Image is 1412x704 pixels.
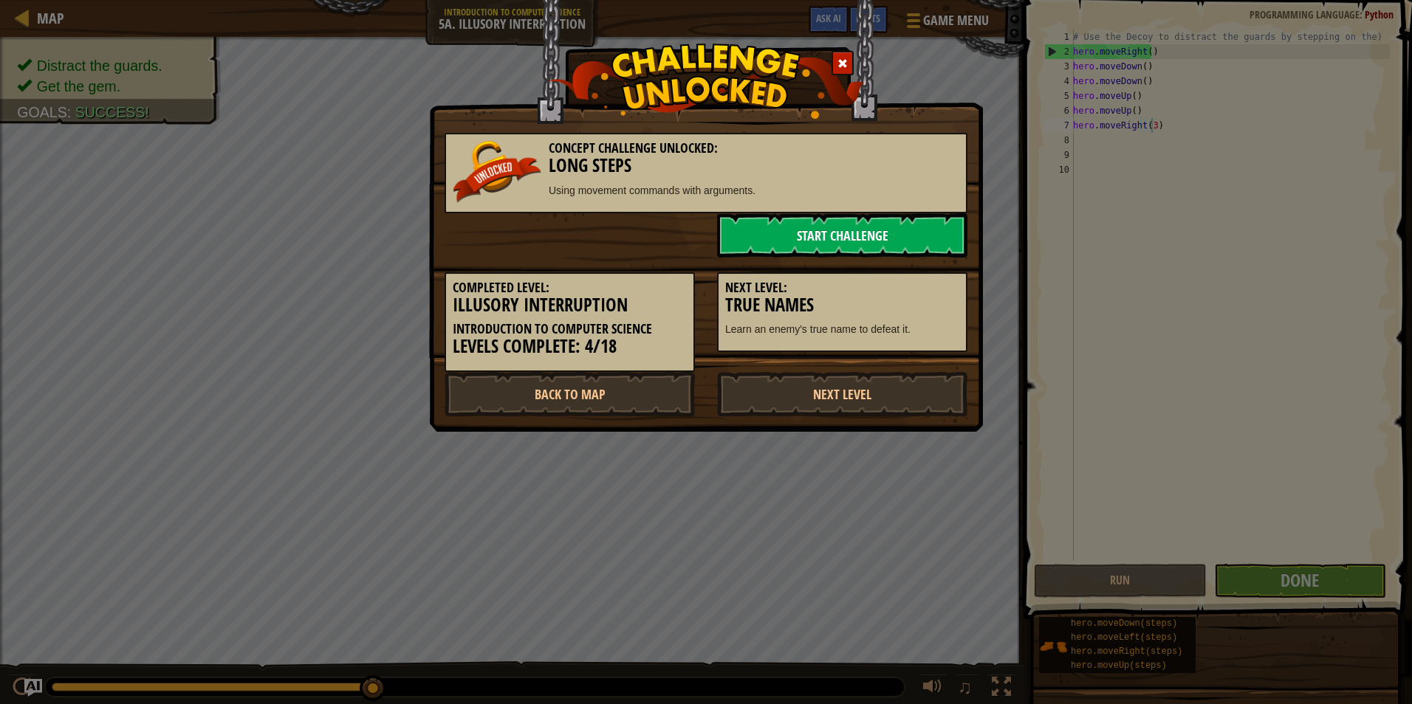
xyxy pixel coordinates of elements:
a: Start Challenge [717,213,967,258]
h3: Levels Complete: 4/18 [453,337,687,356]
h5: Next Level: [725,280,959,295]
p: Using movement commands with arguments. [453,183,959,198]
img: unlocked_banner.png [453,141,541,203]
h3: Illusory Interruption [453,295,687,315]
h5: Completed Level: [453,280,687,295]
span: Concept Challenge Unlocked: [549,139,718,157]
a: Next Level [717,372,967,416]
img: challenge_unlocked.png [548,44,865,119]
h3: True Names [725,295,959,315]
h5: Introduction to Computer Science [453,322,687,337]
h3: Long Steps [453,156,959,176]
p: Learn an enemy's true name to defeat it. [725,322,959,337]
a: Back to Map [445,372,695,416]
